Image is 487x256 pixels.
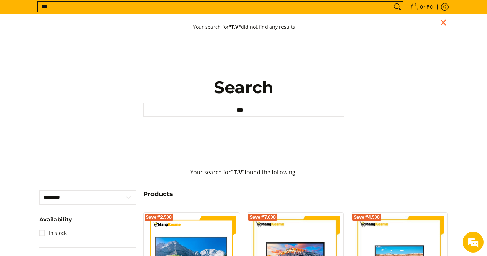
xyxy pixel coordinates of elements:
[438,17,449,28] div: Close pop up
[250,215,276,219] span: Save ₱7,000
[143,77,344,98] h1: Search
[39,228,67,239] a: In stock
[354,215,380,219] span: Save ₱4,500
[39,217,72,228] summary: Open
[39,168,448,184] p: Your search for found the following:
[231,168,245,176] strong: "T.V"
[146,215,172,219] span: Save ₱2,500
[229,24,241,30] strong: "T.V"
[143,190,448,198] h4: Products
[426,5,434,9] span: ₱0
[408,3,435,11] span: •
[392,2,403,12] button: Search
[186,17,302,37] button: Your search for"T.V"did not find any results
[39,217,72,222] span: Availability
[419,5,424,9] span: 0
